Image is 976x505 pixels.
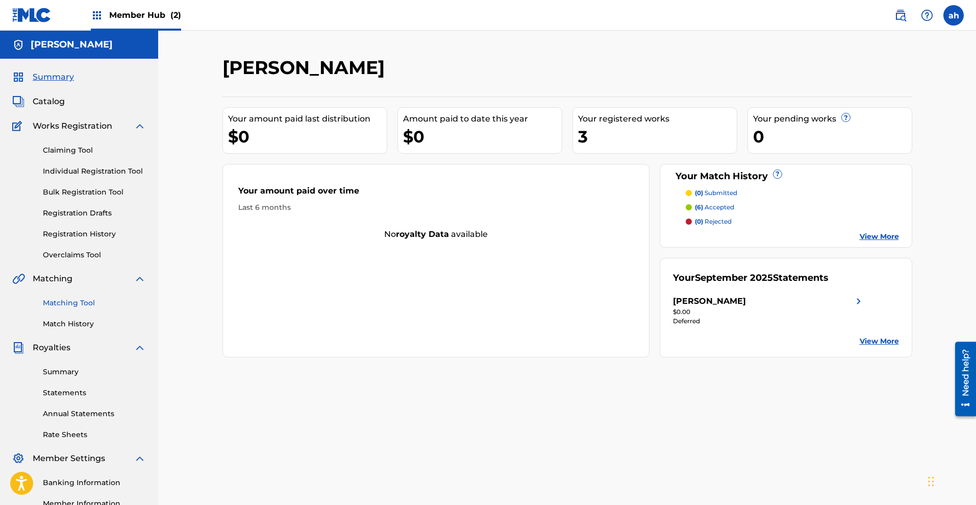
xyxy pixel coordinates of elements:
img: Accounts [12,39,24,51]
p: submitted [695,188,737,198]
a: Summary [43,367,146,377]
img: expand [134,120,146,132]
a: Claiming Tool [43,145,146,156]
span: Summary [33,71,74,83]
span: Royalties [33,342,70,354]
iframe: Chat Widget [925,456,976,505]
a: Bulk Registration Tool [43,187,146,198]
div: No available [223,228,649,241]
h5: ALEXANDER HOLZ [31,39,113,51]
span: Member Settings [33,452,105,465]
a: Statements [43,388,146,398]
p: rejected [695,217,732,226]
img: expand [134,342,146,354]
a: View More [860,231,899,242]
div: Your registered works [578,113,737,125]
span: ? [773,170,782,178]
img: help [921,9,933,21]
img: Top Rightsholders [91,9,103,21]
a: View More [860,336,899,347]
span: (6) [695,203,703,211]
div: Help [917,5,937,26]
div: $0 [228,125,387,148]
img: search [894,9,907,21]
img: Catalog [12,95,24,108]
a: Match History [43,319,146,329]
img: Matching [12,273,25,285]
a: Rate Sheets [43,429,146,440]
img: Summary [12,71,24,83]
div: Your Statements [673,271,829,285]
a: SummarySummary [12,71,74,83]
a: Overclaims Tool [43,250,146,260]
img: expand [134,273,146,285]
a: (6) accepted [686,203,899,212]
div: Last 6 months [238,202,634,213]
div: Deferred [673,317,865,326]
div: Amount paid to date this year [403,113,562,125]
span: September 2025 [695,272,773,283]
img: Works Registration [12,120,26,132]
img: right chevron icon [853,295,865,307]
strong: royalty data [396,229,449,239]
div: Your amount paid last distribution [228,113,387,125]
div: Your Match History [673,170,899,183]
h2: [PERSON_NAME] [222,56,390,79]
a: (0) submitted [686,188,899,198]
div: 3 [578,125,737,148]
img: Member Settings [12,452,24,465]
div: Your amount paid over time [238,185,634,202]
span: ? [842,113,850,122]
img: Royalties [12,342,24,354]
span: Matching [33,273,72,285]
div: 0 [753,125,912,148]
img: expand [134,452,146,465]
span: Catalog [33,95,65,108]
div: $0 [403,125,562,148]
div: Drag [928,466,934,497]
div: [PERSON_NAME] [673,295,746,307]
a: CatalogCatalog [12,95,65,108]
div: Your pending works [753,113,912,125]
iframe: Resource Center [947,338,976,420]
a: Public Search [890,5,911,26]
p: accepted [695,203,734,212]
a: Annual Statements [43,408,146,419]
img: MLC Logo [12,8,52,22]
div: $0.00 [673,307,865,317]
a: Individual Registration Tool [43,166,146,177]
a: Registration Drafts [43,208,146,219]
div: User Menu [943,5,964,26]
a: [PERSON_NAME]right chevron icon$0.00Deferred [673,295,865,326]
span: (2) [170,10,181,20]
span: Member Hub [109,9,181,21]
a: (0) rejected [686,217,899,226]
a: Registration History [43,229,146,239]
a: Matching Tool [43,298,146,308]
span: (0) [695,218,703,225]
span: Works Registration [33,120,112,132]
a: Banking Information [43,477,146,488]
span: (0) [695,189,703,197]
